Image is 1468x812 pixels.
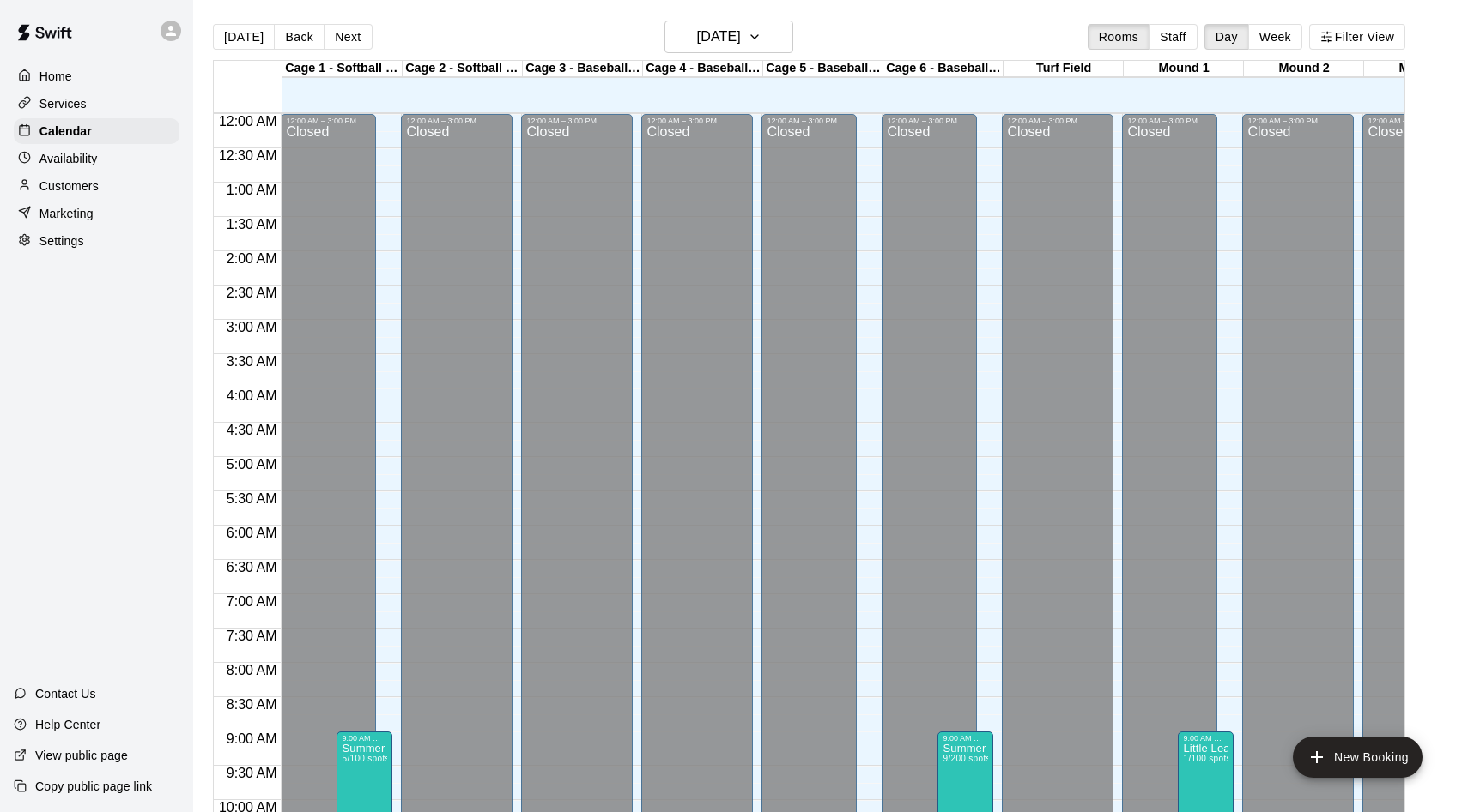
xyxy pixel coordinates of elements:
span: 2:00 AM [222,251,282,266]
button: Day [1204,24,1249,50]
div: 9:00 AM – 2:00 PM [342,734,387,743]
div: Cage 3 - Baseball (Triple Play) [523,61,643,77]
button: Rooms [1088,24,1150,50]
div: Mound 2 [1244,61,1364,77]
span: 6:30 AM [222,560,282,574]
a: Marketing [14,201,179,226]
p: Settings [39,232,84,250]
span: 3:30 AM [222,354,282,369]
a: Services [14,91,179,117]
span: 5/100 spots filled [342,754,389,763]
span: 9:30 AM [222,766,282,780]
button: Filter View [1309,24,1405,50]
span: 6:00 AM [222,526,282,540]
div: 12:00 AM – 3:00 PM [286,117,371,125]
span: 5:00 AM [222,457,282,472]
p: Calendar [39,123,92,140]
button: Week [1248,24,1302,50]
button: [DATE] [664,21,793,53]
span: 1/100 spots filled [1183,754,1230,763]
p: Availability [39,150,98,167]
span: 7:00 AM [222,594,282,609]
span: 8:30 AM [222,697,282,712]
span: 12:00 AM [215,114,282,129]
span: 1:30 AM [222,217,282,232]
div: 9:00 AM – 2:00 PM [1183,734,1228,743]
span: 5:30 AM [222,491,282,506]
span: 4:00 AM [222,388,282,403]
span: 2:30 AM [222,286,282,300]
div: Cage 4 - Baseball (Triple Play) [643,61,763,77]
div: 12:00 AM – 3:00 PM [767,117,852,125]
a: Customers [14,173,179,199]
span: 8:00 AM [222,663,282,677]
span: 1:00 AM [222,183,282,197]
div: 12:00 AM – 3:00 PM [1127,117,1212,125]
button: add [1293,737,1423,778]
span: 3:00 AM [222,320,282,334]
button: [DATE] [213,24,275,50]
div: 12:00 AM – 3:00 PM [1007,117,1108,125]
div: 9:00 AM – 2:00 PM [943,734,988,743]
a: Settings [14,228,179,254]
div: Mound 1 [1124,61,1244,77]
h6: [DATE] [697,25,741,49]
span: 12:30 AM [215,148,282,163]
p: Help Center [35,716,100,733]
button: Back [274,24,325,50]
p: Services [39,95,87,112]
span: 4:30 AM [222,423,282,437]
p: View public page [35,747,128,764]
span: 9:00 AM [222,731,282,746]
div: Turf Field [1004,61,1124,77]
div: Cage 6 - Baseball (Hack Attack Hand-fed Machine) [883,61,1004,77]
div: Cage 2 - Softball (Triple Play) [403,61,523,77]
div: 12:00 AM – 3:00 PM [1247,117,1349,125]
a: Calendar [14,118,179,144]
div: Cage 5 - Baseball (HitTrax) [763,61,883,77]
p: Customers [39,177,99,195]
div: 12:00 AM – 3:00 PM [646,117,748,125]
span: 9/200 spots filled [943,754,990,763]
div: Cage 1 - Softball (Hack Attack) [282,61,403,77]
button: Next [324,24,372,50]
p: Marketing [39,205,94,222]
p: Contact Us [35,685,96,702]
div: 12:00 AM – 3:00 PM [887,117,972,125]
a: Home [14,63,179,89]
span: 7:30 AM [222,629,282,643]
div: 12:00 AM – 3:00 PM [406,117,507,125]
a: Availability [14,146,179,171]
div: 12:00 AM – 3:00 PM [526,117,628,125]
button: Staff [1149,24,1198,50]
p: Home [39,68,72,85]
p: Copy public page link [35,778,152,795]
